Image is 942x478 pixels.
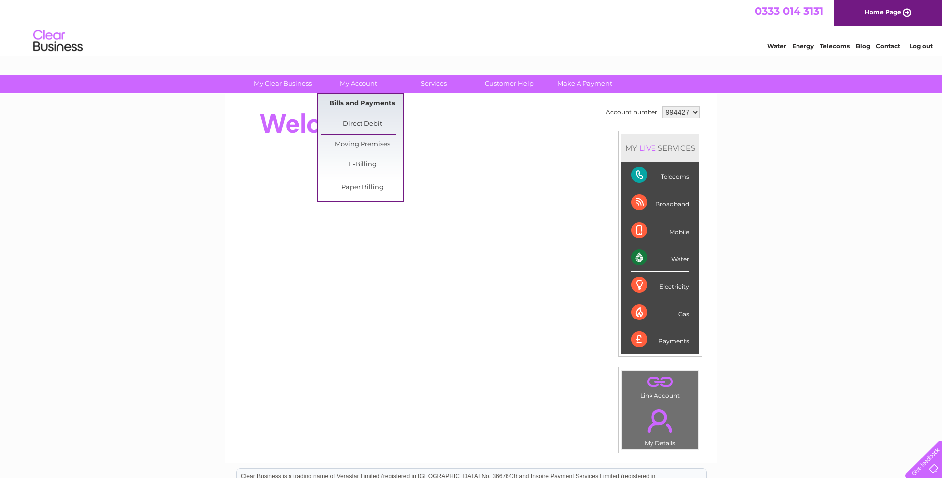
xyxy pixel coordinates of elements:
[393,75,475,93] a: Services
[631,272,689,299] div: Electricity
[792,42,814,50] a: Energy
[317,75,399,93] a: My Account
[767,42,786,50] a: Water
[637,143,658,153] div: LIVE
[625,373,696,391] a: .
[622,401,699,450] td: My Details
[621,134,699,162] div: MY SERVICES
[755,5,823,17] a: 0333 014 3131
[631,189,689,217] div: Broadband
[820,42,850,50] a: Telecoms
[631,217,689,244] div: Mobile
[321,94,403,114] a: Bills and Payments
[909,42,933,50] a: Log out
[631,299,689,326] div: Gas
[242,75,324,93] a: My Clear Business
[603,104,660,121] td: Account number
[631,162,689,189] div: Telecoms
[237,5,706,48] div: Clear Business is a trading name of Verastar Limited (registered in [GEOGRAPHIC_DATA] No. 3667643...
[321,155,403,175] a: E-Billing
[321,114,403,134] a: Direct Debit
[625,403,696,438] a: .
[631,326,689,353] div: Payments
[33,26,83,56] img: logo.png
[321,135,403,155] a: Moving Premises
[544,75,626,93] a: Make A Payment
[856,42,870,50] a: Blog
[876,42,900,50] a: Contact
[631,244,689,272] div: Water
[468,75,550,93] a: Customer Help
[321,178,403,198] a: Paper Billing
[622,370,699,401] td: Link Account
